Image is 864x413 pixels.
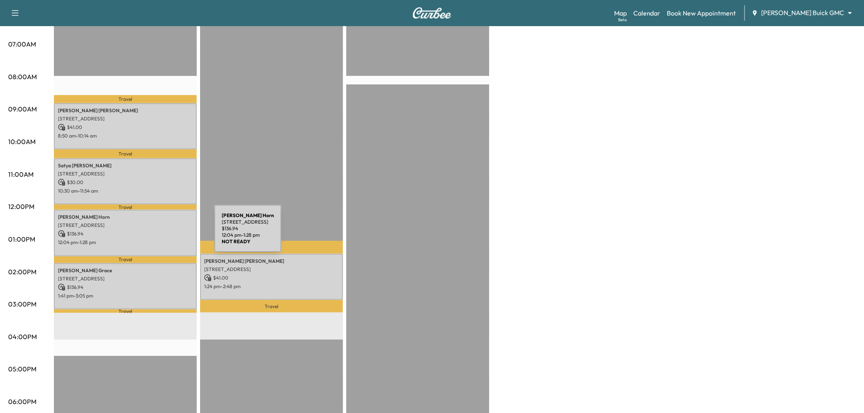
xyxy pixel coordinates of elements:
[8,72,37,82] p: 08:00AM
[8,364,36,374] p: 05:00PM
[667,8,736,18] a: Book New Appointment
[58,179,193,186] p: $ 30.00
[58,171,193,177] p: [STREET_ADDRESS]
[58,162,193,169] p: Satya [PERSON_NAME]
[54,95,197,103] p: Travel
[58,188,193,194] p: 10:30 am - 11:54 am
[54,204,197,210] p: Travel
[58,267,193,274] p: [PERSON_NAME] Grace
[58,230,193,238] p: $ 136.94
[633,8,661,18] a: Calendar
[8,234,35,244] p: 01:00PM
[200,241,343,254] p: Travel
[8,202,34,211] p: 12:00PM
[54,149,197,158] p: Travel
[204,266,339,273] p: [STREET_ADDRESS]
[412,7,452,19] img: Curbee Logo
[58,214,193,220] p: [PERSON_NAME] Horn
[54,309,197,313] p: Travel
[58,107,193,114] p: [PERSON_NAME] [PERSON_NAME]
[58,133,193,139] p: 8:50 am - 10:14 am
[54,256,197,263] p: Travel
[8,267,36,277] p: 02:00PM
[8,397,36,406] p: 06:00PM
[762,8,844,18] span: [PERSON_NAME] Buick GMC
[200,300,343,313] p: Travel
[618,17,627,23] div: Beta
[58,239,193,246] p: 12:04 pm - 1:28 pm
[58,293,193,299] p: 1:41 pm - 3:05 pm
[8,169,33,179] p: 11:00AM
[8,39,36,49] p: 07:00AM
[8,332,37,342] p: 04:00PM
[204,258,339,264] p: [PERSON_NAME] [PERSON_NAME]
[204,274,339,282] p: $ 41.00
[58,124,193,131] p: $ 41.00
[8,137,36,147] p: 10:00AM
[8,299,36,309] p: 03:00PM
[8,104,37,114] p: 09:00AM
[58,284,193,291] p: $ 136.94
[58,222,193,229] p: [STREET_ADDRESS]
[614,8,627,18] a: MapBeta
[58,275,193,282] p: [STREET_ADDRESS]
[58,115,193,122] p: [STREET_ADDRESS]
[204,283,339,290] p: 1:24 pm - 2:48 pm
